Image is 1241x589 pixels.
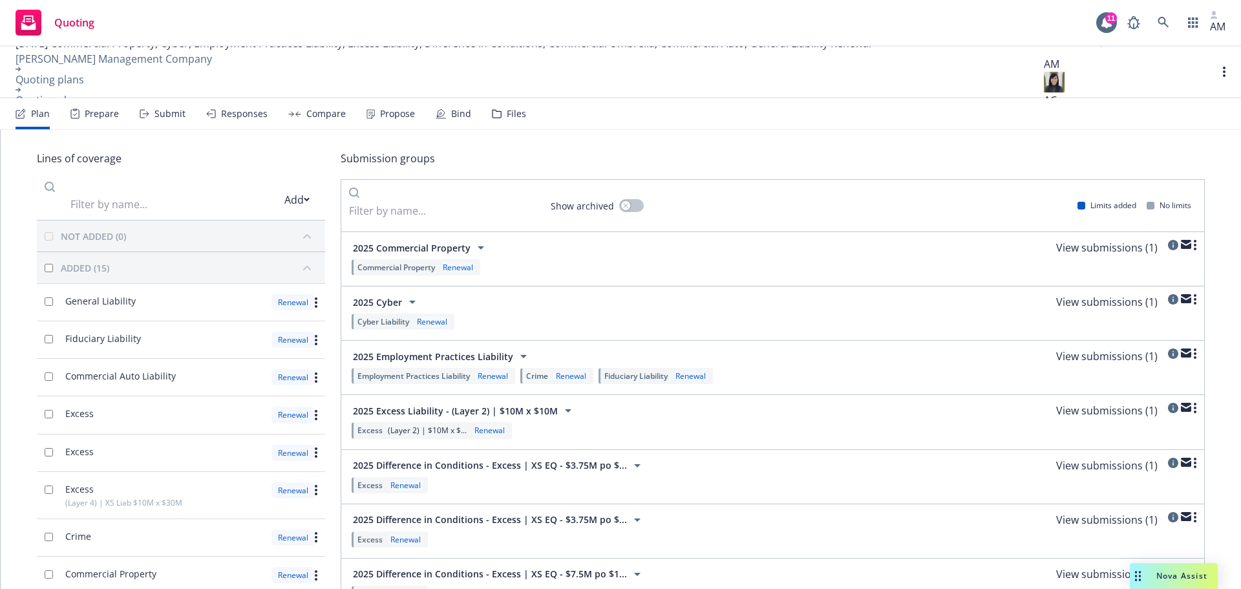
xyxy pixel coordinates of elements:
[1180,10,1206,36] a: Switch app
[271,445,315,461] div: Renewal
[1156,570,1207,581] span: Nova Assist
[380,109,415,119] div: Propose
[1194,458,1196,473] a: more
[1130,563,1146,589] div: Drag to move
[1168,294,1178,310] a: circleInformation
[349,566,649,582] button: 2025 Difference in Conditions - Excess | XS EQ - $7.5M po $1...
[65,407,94,420] span: Excess
[1181,458,1191,473] a: mail
[553,370,589,381] div: Renewal
[353,458,627,472] span: 2025 Difference in Conditions - Excess | XS EQ - $3.75M po $...
[65,294,136,308] span: General Liability
[1181,512,1191,528] a: mail
[45,191,277,217] input: Filter by name...
[1056,513,1158,527] a: View submissions (1)
[315,532,317,542] a: more
[349,458,649,473] button: 2025 Difference in Conditions - Excess | XS EQ - $3.75M po $...
[1147,200,1191,211] div: No limits
[475,370,511,381] div: Renewal
[1168,512,1178,528] a: circleInformation
[349,240,493,255] button: 2025 Commercial Property
[388,480,423,491] div: Renewal
[1056,567,1158,581] a: View submissions (1)
[315,485,317,495] a: more
[61,226,317,246] button: NOT ADDED (0)
[271,332,315,348] div: Renewal
[315,297,317,308] a: more
[45,182,55,192] svg: Search
[16,92,212,108] span: Quoting plan
[154,109,186,119] div: Submit
[1044,56,1215,72] div: AM
[1056,349,1158,363] a: View submissions (1)
[1223,67,1225,77] a: more
[1181,294,1191,310] a: mail
[271,567,315,583] div: Renewal
[673,370,708,381] div: Renewal
[357,262,435,273] span: Commercial Property
[349,294,424,310] button: 2025 Cyber
[65,369,176,383] span: Commercial Auto Liability
[1210,19,1225,34] div: AM
[1077,200,1136,211] div: Limits added
[357,425,383,436] span: Excess
[65,445,94,458] span: Excess
[284,192,310,208] button: Add
[1044,72,1065,92] img: photo
[1168,240,1178,255] a: circleInformation
[357,370,470,381] span: Employment Practices Liability
[1168,348,1178,364] a: circleInformation
[1194,294,1196,310] a: more
[388,425,467,436] span: (Layer 2) | $10M x $...
[604,370,668,381] span: Fiduciary Liability
[1105,12,1117,24] div: 11
[1130,563,1218,589] button: Nova Assist
[353,513,627,526] span: 2025 Difference in Conditions - Excess | XS EQ - $3.75M po $...
[65,567,156,581] span: Commercial Property
[341,151,1205,166] h1: Submission groups
[353,241,471,255] span: 2025 Commercial Property
[357,534,383,545] span: Excess
[1194,348,1196,364] a: more
[54,17,94,28] span: Quoting
[414,316,450,327] div: Renewal
[1056,241,1158,255] a: View submissions (1)
[353,404,558,418] span: 2025 Excess Liability - (Layer 2) | $10M x $10M
[349,403,580,418] button: 2025 Excess Liability - (Layer 2) | $10M x $10M
[315,335,317,345] a: more
[315,410,317,420] a: more
[349,198,543,224] input: Filter by name...
[353,350,513,363] span: 2025 Employment Practices Liability
[10,5,100,41] a: Quoting
[61,261,109,275] div: ADDED (15)
[271,369,315,385] div: Renewal
[357,480,383,491] span: Excess
[349,348,535,364] button: 2025 Employment Practices Liability
[1056,403,1158,418] a: View submissions (1)
[1044,41,1215,56] span: R
[551,199,614,213] span: Show archived
[1194,512,1196,528] a: more
[1168,458,1178,473] a: circleInformation
[16,52,212,66] a: [PERSON_NAME] Management Company
[315,447,317,458] a: more
[65,332,141,345] span: Fiduciary Liability
[65,482,94,496] span: Excess
[1056,295,1158,309] a: View submissions (1)
[315,372,317,383] a: more
[1194,403,1196,418] a: more
[1168,403,1178,418] a: circleInformation
[31,109,50,119] div: Plan
[37,151,325,166] h1: Lines of coverage
[85,109,119,119] div: Prepare
[1151,10,1176,36] a: Search
[61,257,317,278] button: ADDED (15)
[472,425,507,436] div: Renewal
[271,407,315,423] div: Renewal
[388,534,423,545] div: Renewal
[357,316,409,327] span: Cyber Liability
[353,567,627,581] span: 2025 Difference in Conditions - Excess | XS EQ - $7.5M po $1...
[349,512,649,528] button: 2025 Difference in Conditions - Excess | XS EQ - $3.75M po $...
[451,109,471,119] div: Bind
